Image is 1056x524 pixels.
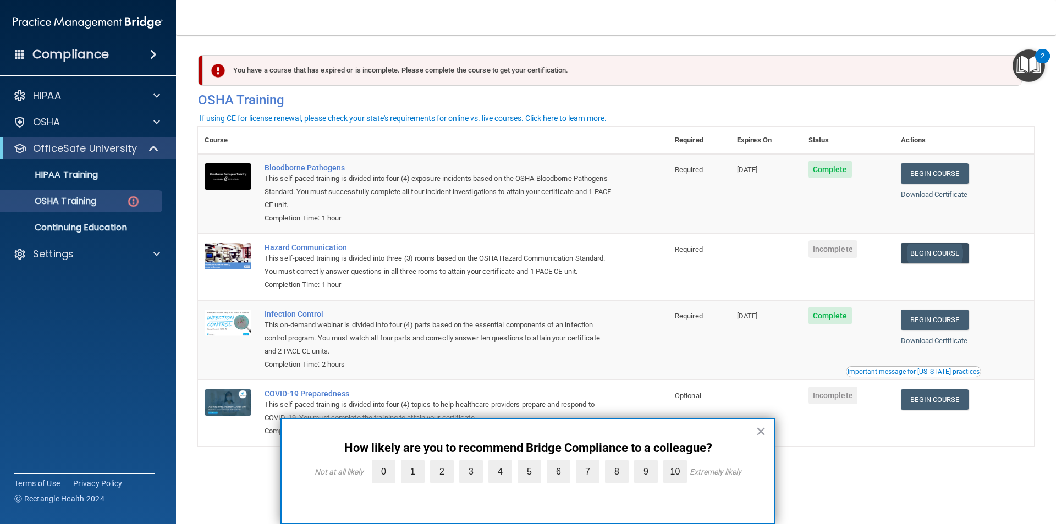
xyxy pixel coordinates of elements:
[265,212,613,225] div: Completion Time: 1 hour
[675,312,703,320] span: Required
[265,310,613,318] div: Infection Control
[846,366,981,377] button: Read this if you are a dental practitioner in the state of CA
[372,460,395,483] label: 0
[488,460,512,483] label: 4
[756,422,766,440] button: Close
[634,460,658,483] label: 9
[663,460,687,483] label: 10
[304,441,752,455] p: How likely are you to recommend Bridge Compliance to a colleague?
[737,312,758,320] span: [DATE]
[1013,49,1045,82] button: Open Resource Center, 2 new notifications
[211,64,225,78] img: exclamation-circle-solid-danger.72ef9ffc.png
[866,446,1043,490] iframe: Drift Widget Chat Controller
[315,467,364,476] div: Not at all likely
[33,115,61,129] p: OSHA
[33,142,137,155] p: OfficeSafe University
[668,127,730,154] th: Required
[459,460,483,483] label: 3
[265,172,613,212] div: This self-paced training is divided into four (4) exposure incidents based on the OSHA Bloodborne...
[14,478,60,489] a: Terms of Use
[401,460,425,483] label: 1
[675,166,703,174] span: Required
[7,196,96,207] p: OSHA Training
[265,163,613,172] div: Bloodborne Pathogens
[901,163,968,184] a: Begin Course
[901,337,967,345] a: Download Certificate
[576,460,599,483] label: 7
[675,391,701,400] span: Optional
[200,114,607,122] div: If using CE for license renewal, please check your state's requirements for online vs. live cours...
[430,460,454,483] label: 2
[809,307,852,324] span: Complete
[809,387,857,404] span: Incomplete
[730,127,802,154] th: Expires On
[265,358,613,371] div: Completion Time: 2 hours
[32,47,109,62] h4: Compliance
[198,113,608,124] button: If using CE for license renewal, please check your state's requirements for online vs. live cours...
[848,368,980,375] div: Important message for [US_STATE] practices
[1041,56,1044,70] div: 2
[809,240,857,258] span: Incomplete
[265,318,613,358] div: This on-demand webinar is divided into four (4) parts based on the essential components of an inf...
[547,460,570,483] label: 6
[33,89,61,102] p: HIPAA
[265,389,613,398] div: COVID-19 Preparedness
[901,310,968,330] a: Begin Course
[7,222,157,233] p: Continuing Education
[265,278,613,291] div: Completion Time: 1 hour
[265,424,613,438] div: Completion Time: 1 hour
[198,127,258,154] th: Course
[737,166,758,174] span: [DATE]
[198,92,1034,108] h4: OSHA Training
[675,245,703,253] span: Required
[33,247,74,261] p: Settings
[202,55,1022,86] div: You have a course that has expired or is incomplete. Please complete the course to get your certi...
[894,127,1034,154] th: Actions
[14,493,105,504] span: Ⓒ Rectangle Health 2024
[901,389,968,410] a: Begin Course
[809,161,852,178] span: Complete
[7,169,98,180] p: HIPAA Training
[901,243,968,263] a: Begin Course
[802,127,895,154] th: Status
[265,252,613,278] div: This self-paced training is divided into three (3) rooms based on the OSHA Hazard Communication S...
[13,12,163,34] img: PMB logo
[265,398,613,424] div: This self-paced training is divided into four (4) topics to help healthcare providers prepare and...
[518,460,541,483] label: 5
[605,460,629,483] label: 8
[265,243,613,252] div: Hazard Communication
[690,467,741,476] div: Extremely likely
[73,478,123,489] a: Privacy Policy
[901,190,967,198] a: Download Certificate
[127,195,140,208] img: danger-circle.6113f641.png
